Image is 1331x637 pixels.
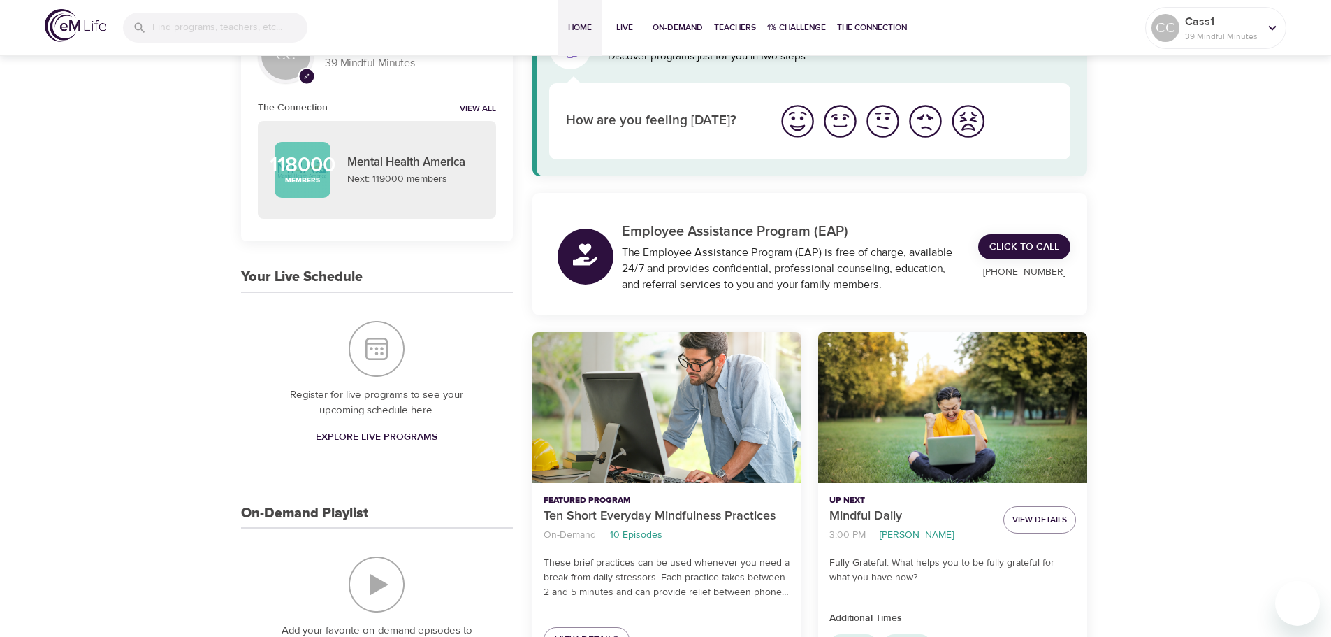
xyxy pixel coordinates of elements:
button: Ten Short Everyday Mindfulness Practices [532,332,801,484]
h6: The Connection [258,100,328,115]
p: Employee Assistance Program (EAP) [622,221,962,242]
p: Ten Short Everyday Mindfulness Practices [544,507,790,526]
span: View Details [1012,513,1067,527]
span: 1% Challenge [767,20,826,35]
span: Click to Call [989,238,1059,256]
img: logo [45,9,106,42]
input: Find programs, teachers, etc... [152,13,307,43]
button: I'm feeling good [819,100,861,143]
button: I'm feeling bad [904,100,947,143]
p: Members [285,176,320,186]
div: The Employee Assistance Program (EAP) is free of charge, available 24/7 and provides confidential... [622,245,962,293]
img: great [778,102,817,141]
span: Live [608,20,641,35]
li: · [602,526,604,545]
nav: breadcrumb [544,526,790,545]
p: 3:00 PM [829,528,866,543]
a: View all notifications [460,103,496,115]
button: I'm feeling worst [947,100,989,143]
p: 10 Episodes [610,528,662,543]
a: Explore Live Programs [310,424,443,450]
iframe: Button to launch messaging window [1275,581,1320,626]
p: 118000 [270,155,335,176]
span: On-Demand [653,20,703,35]
img: ok [864,102,902,141]
li: · [871,526,874,545]
p: How are you feeling [DATE]? [566,111,759,131]
span: Home [563,20,597,35]
p: Discover programs just for you in two steps [608,49,1071,65]
button: Mindful Daily [818,332,1087,484]
button: I'm feeling great [776,100,819,143]
p: Featured Program [544,494,790,507]
p: Cass1 [1185,13,1259,30]
div: CC [1151,14,1179,42]
p: Up Next [829,494,992,507]
p: [PERSON_NAME] [880,528,954,543]
img: Your Live Schedule [349,321,405,377]
p: Next: 119000 members [347,172,479,187]
img: On-Demand Playlist [349,557,405,613]
button: I'm feeling ok [861,100,904,143]
p: Mental Health America [347,154,479,172]
p: [PHONE_NUMBER] [978,265,1070,280]
h3: Your Live Schedule [241,269,363,285]
p: These brief practices can be used whenever you need a break from daily stressors. Each practice t... [544,556,790,600]
button: View Details [1003,506,1076,534]
p: 39 Mindful Minutes [325,55,496,71]
img: worst [949,102,987,141]
p: Fully Grateful: What helps you to be fully grateful for what you have now? [829,556,1076,585]
a: Click to Call [978,234,1070,260]
p: On-Demand [544,528,596,543]
nav: breadcrumb [829,526,992,545]
p: Register for live programs to see your upcoming schedule here. [269,387,485,419]
p: Mindful Daily [829,507,992,526]
img: good [821,102,859,141]
p: Additional Times [829,611,1076,626]
img: bad [906,102,945,141]
p: 39 Mindful Minutes [1185,30,1259,43]
h3: On-Demand Playlist [241,506,368,522]
span: Teachers [714,20,756,35]
span: The Connection [837,20,907,35]
span: Explore Live Programs [316,429,437,446]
